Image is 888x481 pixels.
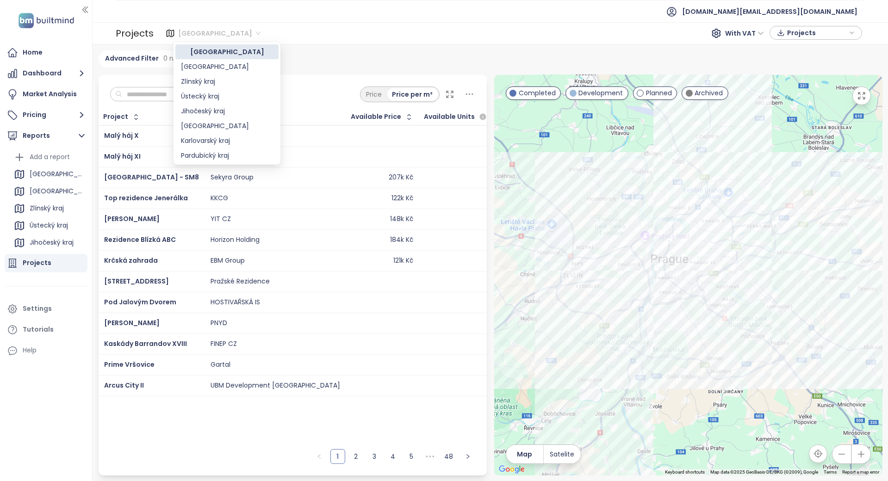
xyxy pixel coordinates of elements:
a: 2 [349,450,363,463]
a: Rezidence Blízká ABC [104,235,176,244]
div: Available Units [424,111,489,123]
span: left [317,454,322,459]
div: FINEP CZ [211,340,237,348]
a: Malý háj XI [104,152,141,161]
div: Project [104,114,129,120]
div: Add a report [12,150,85,165]
a: Report a map error [843,469,880,475]
div: [GEOGRAPHIC_DATA] [12,184,85,199]
div: Pardubický kraj [175,148,279,163]
a: 48 [442,450,456,463]
li: 48 [441,449,457,464]
div: YIT CZ [211,215,231,223]
div: Ústecký kraj [30,220,68,231]
div: Ústecký kraj [12,218,85,233]
div: EBM Group [211,257,245,265]
div: [GEOGRAPHIC_DATA] [30,168,83,180]
span: Map data ©2025 GeoBasis-DE/BKG (©2009), Google [711,469,819,475]
button: Dashboard [5,64,87,83]
div: [GEOGRAPHIC_DATA] [181,62,273,72]
div: Projects [116,24,154,43]
a: Arcus City II [104,381,144,390]
div: Středočeský kraj [175,118,279,133]
span: 0 rules [164,53,185,63]
div: Ústecký kraj [181,91,273,101]
li: 3 [367,449,382,464]
div: KKCG [211,194,228,203]
a: Market Analysis [5,85,87,104]
button: left [312,449,327,464]
div: Jihočeský kraj [12,235,85,250]
li: 4 [386,449,401,464]
div: 122k Kč [391,194,413,203]
div: PNYD [211,319,227,327]
div: Pardubický kraj [181,150,273,160]
div: Sekyra Group [211,173,254,182]
div: Praha [175,44,279,59]
a: Prime Vršovice [104,360,155,369]
img: logo [16,11,77,30]
div: Projects [23,257,51,269]
div: Horizon Holding [211,236,260,244]
div: Pražské Rezidence [211,277,270,286]
a: 3 [368,450,382,463]
button: Keyboard shortcuts [665,469,705,475]
div: Zlínský kraj [30,203,64,214]
div: 121k Kč [393,257,413,265]
a: Kaskády Barrandov XVIII [104,339,187,348]
div: Olomoucký kraj [175,59,279,74]
div: Price [361,88,387,101]
div: Zlínský kraj [175,74,279,89]
button: Satelite [544,445,581,463]
span: Development [579,88,623,98]
a: [GEOGRAPHIC_DATA] - SM8 [104,173,199,182]
div: Jihočeský kraj [30,237,74,248]
span: Available Units [424,114,475,120]
div: Karlovarský kraj [175,133,279,148]
span: [DOMAIN_NAME][EMAIL_ADDRESS][DOMAIN_NAME] [682,0,857,23]
a: Projects [5,254,87,272]
span: Satelite [550,449,575,459]
span: Praha [178,26,261,40]
div: HOSTIVAŘSKÁ IS [211,298,260,307]
button: right [460,449,475,464]
span: Projects [787,26,847,40]
div: 148k Kč [390,215,413,223]
a: 1 [331,450,345,463]
div: Karlovarský kraj [181,136,273,146]
a: Pod Jalovým Dvorem [104,297,176,307]
a: 4 [386,450,400,463]
div: Available Price [351,114,402,120]
a: Open this area in Google Maps (opens a new window) [497,463,527,475]
span: ••• [423,449,438,464]
li: 5 [404,449,419,464]
a: Krčská zahrada [104,256,158,265]
span: Planned [646,88,672,98]
div: [GEOGRAPHIC_DATA] [181,47,273,57]
li: Previous Page [312,449,327,464]
a: Settings [5,300,87,318]
a: [PERSON_NAME] [104,318,160,327]
div: [GEOGRAPHIC_DATA] [12,167,85,182]
span: With VAT [725,26,764,40]
div: Advanced Filter [99,50,204,68]
a: [STREET_ADDRESS] [104,277,169,286]
div: Settings [23,303,52,314]
span: right [465,454,471,459]
img: Google [497,463,527,475]
a: [PERSON_NAME] [104,214,160,223]
div: Jihočeský kraj [181,106,273,116]
div: Jihočeský kraj [175,104,279,118]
